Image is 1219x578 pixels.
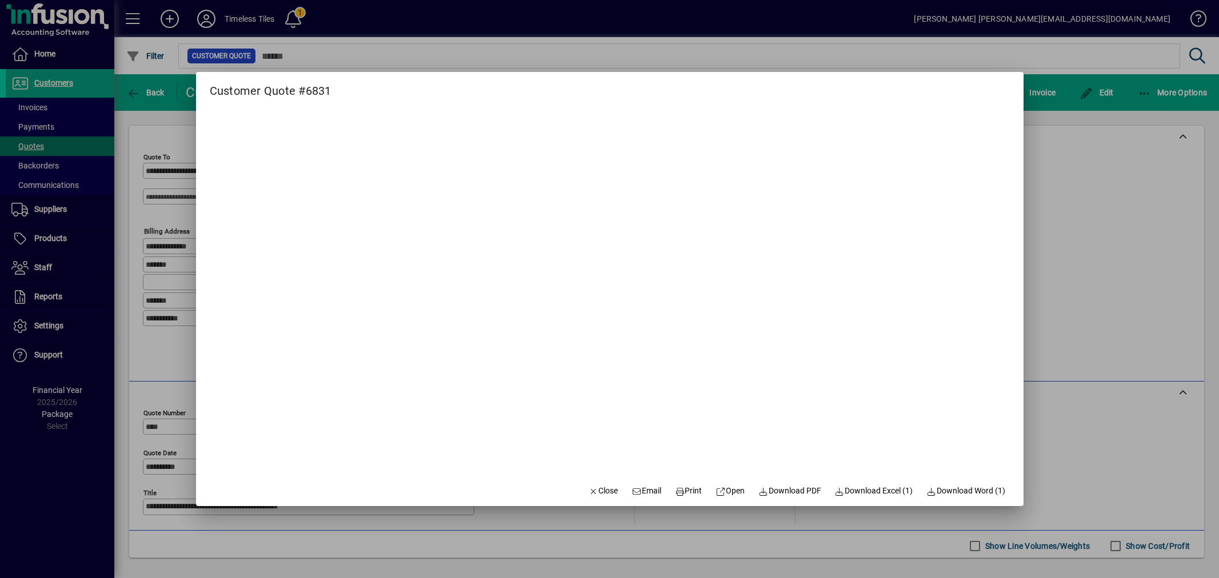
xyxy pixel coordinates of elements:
[196,72,345,100] h2: Customer Quote #6831
[675,485,702,497] span: Print
[716,485,745,497] span: Open
[835,485,913,497] span: Download Excel (1)
[758,485,821,497] span: Download PDF
[712,481,750,501] a: Open
[926,485,1005,497] span: Download Word (1)
[830,481,918,501] button: Download Excel (1)
[754,481,826,501] a: Download PDF
[632,485,661,497] span: Email
[627,481,666,501] button: Email
[922,481,1010,501] button: Download Word (1)
[589,485,618,497] span: Close
[584,481,623,501] button: Close
[670,481,707,501] button: Print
